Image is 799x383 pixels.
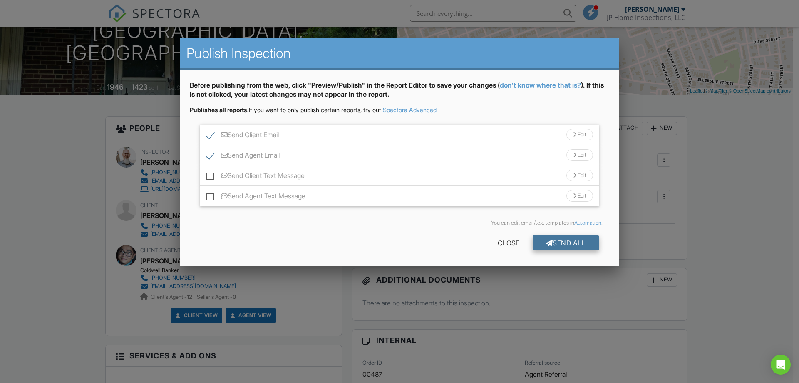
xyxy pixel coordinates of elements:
strong: Publishes all reports. [190,106,249,113]
a: Automation [574,220,601,226]
label: Send Client Text Message [206,172,305,182]
label: Send Client Email [206,131,279,141]
div: Edit [566,170,593,181]
div: Edit [566,129,593,140]
div: Close [484,235,533,250]
label: Send Agent Email [206,151,280,162]
a: don't know where that is? [500,81,581,89]
div: Edit [566,149,593,161]
label: Send Agent Text Message [206,192,305,203]
div: Before publishing from the web, click "Preview/Publish" in the Report Editor to save your changes... [190,80,609,106]
div: You can edit email/text templates in . [196,220,603,226]
a: Spectora Advanced [383,106,437,113]
div: Edit [566,190,593,202]
div: Send All [533,235,599,250]
div: Open Intercom Messenger [771,355,791,375]
h2: Publish Inspection [186,45,613,62]
span: If you want to only publish certain reports, try out [190,106,381,113]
